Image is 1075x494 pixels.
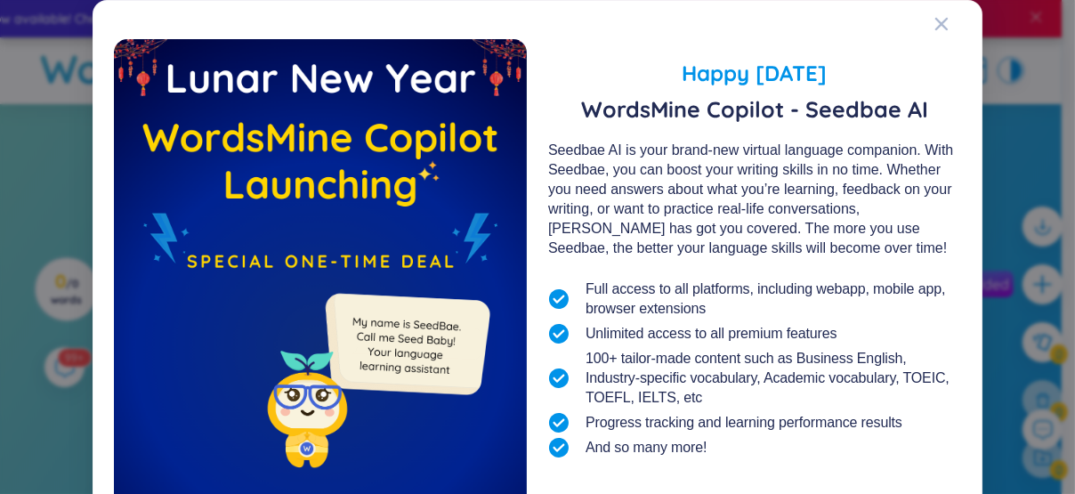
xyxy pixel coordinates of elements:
span: 100+ tailor-made content such as Business English, Industry-specific vocabulary, Academic vocabul... [586,349,961,408]
span: Unlimited access to all premium features [586,324,837,344]
span: Progress tracking and learning performance results [586,413,902,433]
div: Seedbae AI is your brand-new virtual language companion. With Seedbae, you can boost your writing... [548,141,961,258]
span: Happy [DATE] [548,57,961,89]
span: And so many more! [586,438,707,458]
span: Full access to all platforms, including webapp, mobile app, browser extensions [586,279,961,319]
img: minionSeedbaeMessage.35ffe99e.png [317,257,494,434]
span: WordsMine Copilot - Seedbae AI [548,96,961,123]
